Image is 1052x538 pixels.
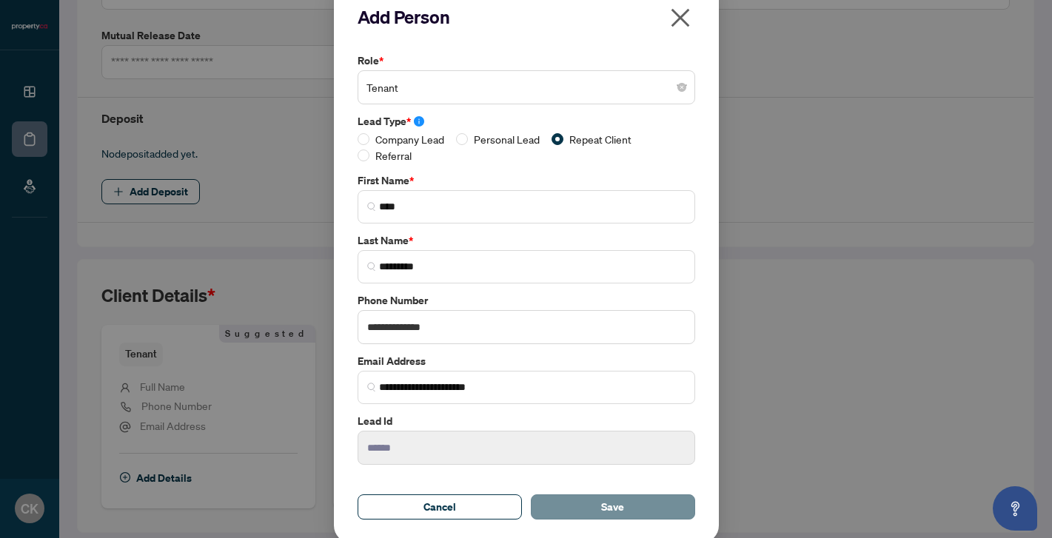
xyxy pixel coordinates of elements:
[563,131,637,147] span: Repeat Client
[601,495,624,519] span: Save
[531,494,695,519] button: Save
[358,292,695,309] label: Phone Number
[414,116,424,127] span: info-circle
[366,73,686,101] span: Tenant
[669,6,692,30] span: close
[677,83,686,92] span: close-circle
[358,494,522,519] button: Cancel
[468,131,546,147] span: Personal Lead
[358,113,695,130] label: Lead Type
[358,172,695,189] label: First Name
[358,232,695,249] label: Last Name
[358,53,695,69] label: Role
[993,486,1037,531] button: Open asap
[367,383,376,391] img: search_icon
[358,5,695,29] h2: Add Person
[369,147,418,164] span: Referral
[358,413,695,429] label: Lead Id
[367,202,376,211] img: search_icon
[423,495,456,519] span: Cancel
[369,131,450,147] span: Company Lead
[358,353,695,369] label: Email Address
[367,262,376,271] img: search_icon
